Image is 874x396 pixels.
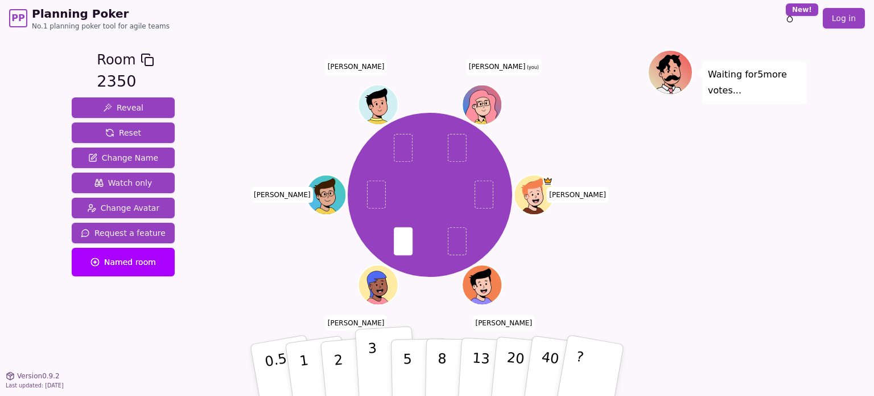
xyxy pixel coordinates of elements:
span: PP [11,11,24,25]
a: Log in [823,8,865,28]
span: Reveal [103,102,143,113]
span: Click to change your name [466,59,542,75]
span: Click to change your name [472,315,535,330]
span: Request a feature [81,227,166,239]
button: New! [780,8,800,28]
button: Watch only [72,173,175,193]
p: Waiting for 5 more votes... [708,67,801,99]
span: Change Avatar [87,202,160,214]
button: Reset [72,123,175,143]
span: silvia is the host [543,176,553,186]
span: Last updated: [DATE] [6,382,64,389]
span: Click to change your name [325,315,387,330]
div: 2350 [97,70,154,93]
button: Version0.9.2 [6,371,60,381]
span: Version 0.9.2 [17,371,60,381]
span: Room [97,50,135,70]
div: New! [786,3,818,16]
button: Named room [72,248,175,276]
button: Change Name [72,148,175,168]
span: (you) [525,65,539,70]
span: Click to change your name [325,59,387,75]
button: Reveal [72,97,175,118]
button: Request a feature [72,223,175,243]
button: Click to change your avatar [463,85,501,123]
span: Change Name [88,152,158,164]
span: Planning Poker [32,6,170,22]
span: No.1 planning poker tool for agile teams [32,22,170,31]
span: Reset [105,127,141,138]
span: Watch only [94,177,152,189]
span: Named room [90,256,156,268]
button: Change Avatar [72,198,175,218]
a: PPPlanning PokerNo.1 planning poker tool for agile teams [9,6,170,31]
span: Click to change your name [251,187,314,203]
span: Click to change your name [546,187,609,203]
